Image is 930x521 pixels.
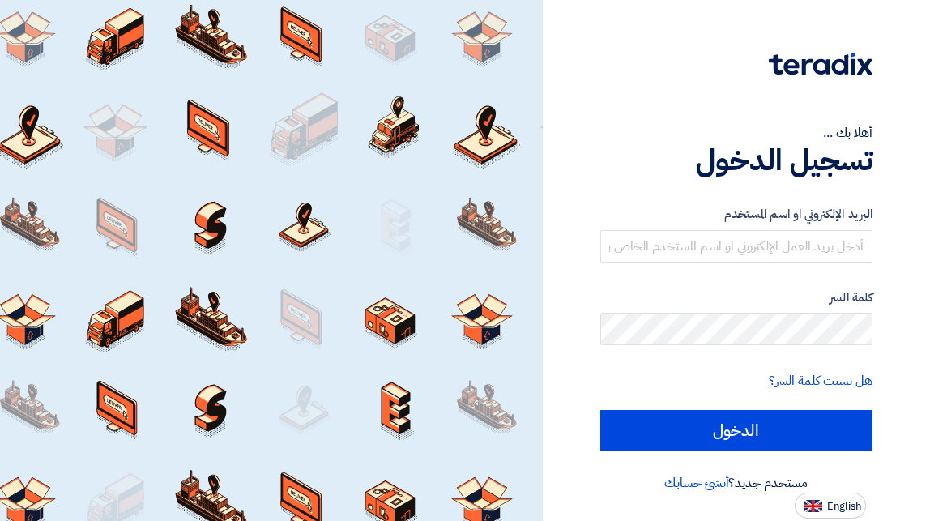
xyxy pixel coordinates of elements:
a: أنشئ حسابك [664,473,728,493]
div: أهلا بك ... [600,123,872,143]
input: الدخول [600,410,872,451]
span: English [827,501,861,512]
label: كلمة السر [600,288,872,307]
label: البريد الإلكتروني او اسم المستخدم [600,205,872,224]
img: en-US.png [804,500,822,512]
h1: تسجيل الدخول [600,143,872,178]
div: مستخدم جديد؟ [600,473,872,493]
img: Teradix logo [769,53,872,75]
a: هل نسيت كلمة السر؟ [769,371,872,391]
input: أدخل بريد العمل الإلكتروني او اسم المستخدم الخاص بك ... [600,230,872,263]
button: English [795,493,866,519]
